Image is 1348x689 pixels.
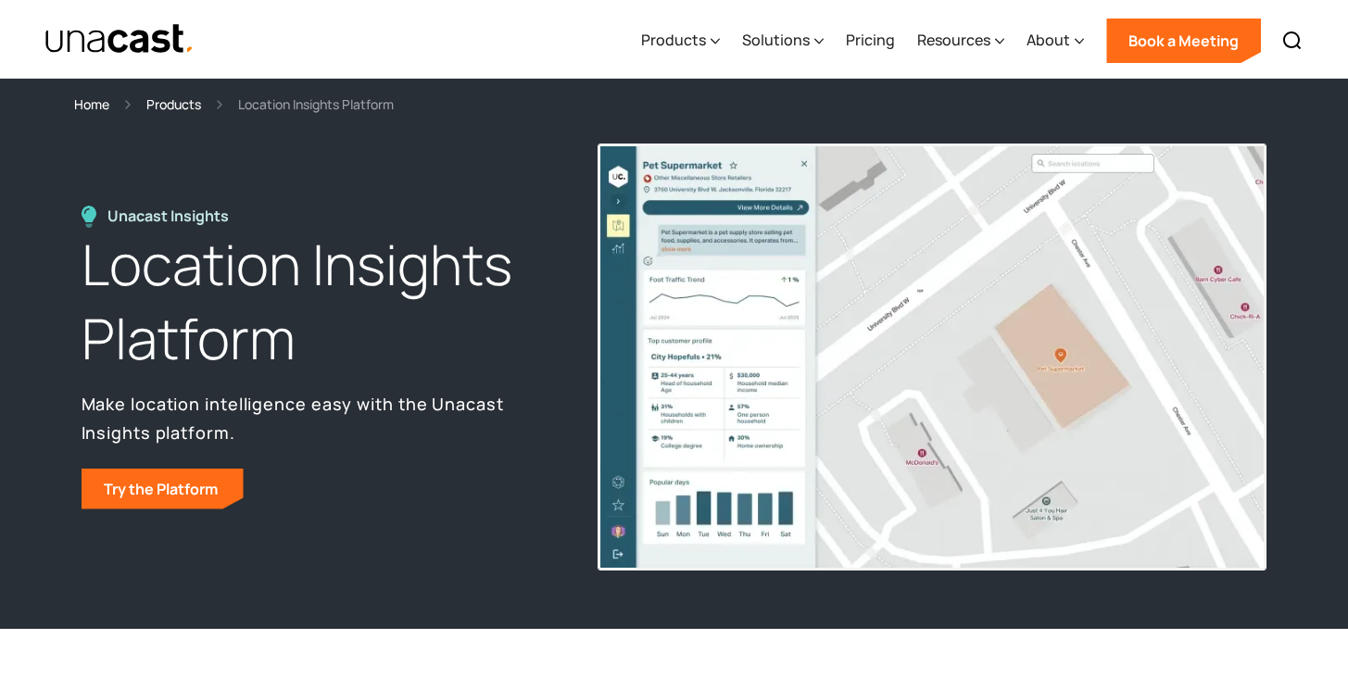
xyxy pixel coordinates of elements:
[742,3,824,79] div: Solutions
[44,23,195,56] img: Unacast text logo
[107,206,238,227] div: Unacast Insights
[74,94,109,115] a: Home
[641,3,720,79] div: Products
[641,29,706,51] div: Products
[1106,19,1261,63] a: Book a Meeting
[146,94,201,115] a: Products
[82,469,244,509] a: Try the Platform
[44,23,195,56] a: home
[82,228,556,376] h1: Location Insights Platform
[917,29,990,51] div: Resources
[1027,29,1070,51] div: About
[1281,30,1304,52] img: Search icon
[1027,3,1084,79] div: About
[846,3,895,79] a: Pricing
[742,29,810,51] div: Solutions
[82,390,556,445] p: Make location intelligence easy with the Unacast Insights platform.
[82,206,96,228] img: Location Insights Platform icon
[917,3,1004,79] div: Resources
[238,94,394,115] div: Location Insights Platform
